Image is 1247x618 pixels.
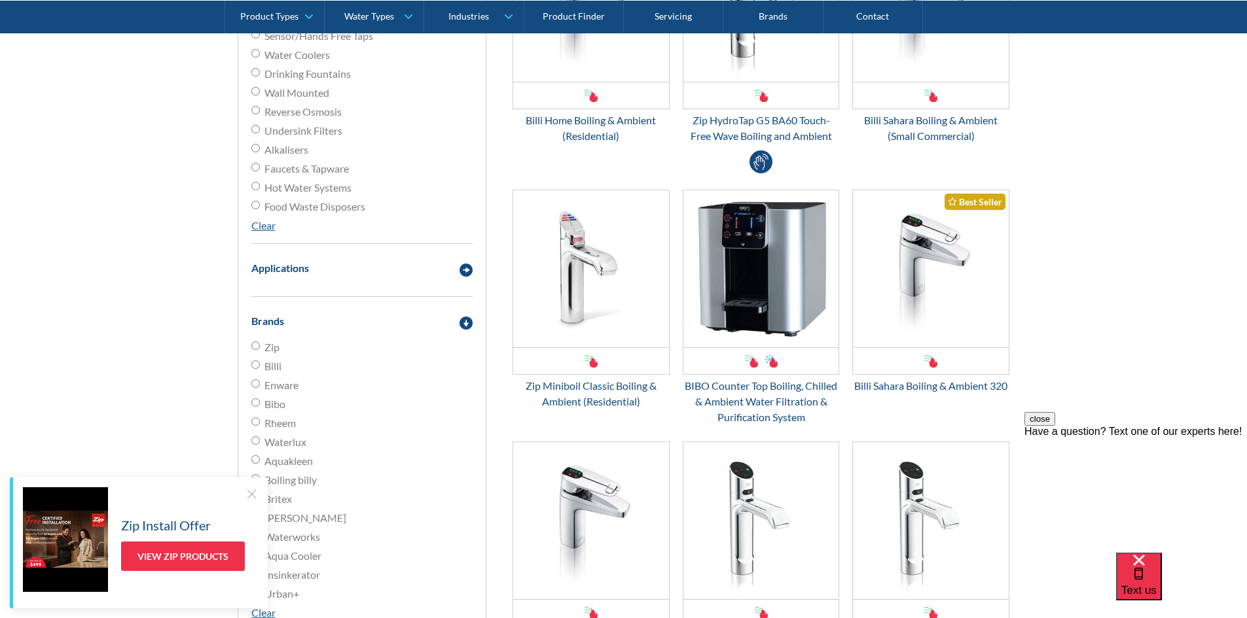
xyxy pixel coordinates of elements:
[264,434,306,450] span: Waterlux
[251,182,260,190] input: Hot Water Systems
[513,112,670,144] div: Billi Home Boiling & Ambient (Residential)
[251,360,260,369] input: Billi
[264,339,280,355] span: Zip
[852,190,1009,394] a: Billi Sahara Boiling & Ambient 320Best SellerBilli Sahara Boiling & Ambient 320
[251,219,276,232] a: Clear
[448,10,489,22] div: Industries
[264,567,320,583] span: Insinkerator
[264,453,313,469] span: Aquakleen
[251,49,260,58] input: Water Coolers
[251,260,309,276] div: Applications
[513,190,669,347] img: Zip Miniboil Classic Boiling & Ambient (Residential)
[264,358,281,374] span: Billi
[251,455,260,464] input: Aquakleen
[264,28,373,44] span: Sensor/Hands Free Taps
[264,47,330,63] span: Water Coolers
[251,125,260,133] input: Undersink Filters
[251,398,260,407] input: Bibo
[251,68,260,77] input: Drinking Fountains
[1024,412,1247,569] iframe: podium webchat widget prompt
[264,586,299,602] span: Urban+
[264,415,296,431] span: Rheem
[264,180,352,196] span: Hot Water Systems
[683,378,840,425] div: BIBO Counter Top Boiling, Chilled & Ambient Water Filtration & Purification System
[513,378,670,409] div: Zip Miniboil Classic Boiling & Ambient (Residential)
[264,142,308,158] span: Alkalisers
[251,313,284,329] div: Brands
[683,190,839,347] img: BIBO Counter Top Boiling, Chilled & Ambient Water Filtration & Purification System
[264,377,298,393] span: Enware
[251,436,260,445] input: Waterlux
[1116,553,1247,618] iframe: podium webchat widget bubble
[240,10,298,22] div: Product Types
[264,66,351,82] span: Drinking Fountains
[264,123,342,139] span: Undersink Filters
[251,201,260,209] input: Food Waste Disposers
[853,190,1009,347] img: Billi Sahara Boiling & Ambient 320
[852,112,1009,144] div: Billi Sahara Boiling & Ambient (Small Commercial)
[251,106,260,114] input: Reverse Osmosis
[251,341,260,350] input: Zip
[853,442,1009,599] img: Zip HydroTap G5 BA60 (Commercial)
[264,199,365,215] span: Food Waste Disposers
[264,510,346,526] span: [PERSON_NAME]
[251,474,260,483] input: Boiling billy
[264,548,321,564] span: Aqua Cooler
[683,190,840,425] a: BIBO Counter Top Boiling, Chilled & Ambient Water Filtration & Purification System BIBO Counter T...
[251,30,260,39] input: Sensor/Hands Free Taps
[683,112,840,144] div: Zip HydroTap G5 BA60 Touch-Free Wave Boiling and Ambient
[264,472,317,488] span: Boiling billy
[251,144,260,152] input: Alkalisers
[264,104,342,120] span: Reverse Osmosis
[852,378,1009,394] div: Billi Sahara Boiling & Ambient 320
[264,396,285,412] span: Bibo
[945,194,1005,210] div: Best Seller
[251,379,260,388] input: Enware
[251,87,260,95] input: Wall Mounted
[264,161,349,177] span: Faucets & Tapware
[683,442,839,599] img: Zip Hydrotap G5 Classic Plus Boiling & Ambient (Residential)
[23,487,108,592] img: Zip Install Offer
[251,417,260,426] input: Rheem
[513,190,670,409] a: Zip Miniboil Classic Boiling & Ambient (Residential)Zip Miniboil Classic Boiling & Ambient (Resid...
[264,529,320,545] span: Waterworks
[513,442,669,599] img: Billi Sahara Boiling & Ambient 360
[264,491,292,507] span: Britex
[121,541,245,571] a: View Zip Products
[251,163,260,171] input: Faucets & Tapware
[264,85,329,101] span: Wall Mounted
[344,10,394,22] div: Water Types
[121,515,211,535] h5: Zip Install Offer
